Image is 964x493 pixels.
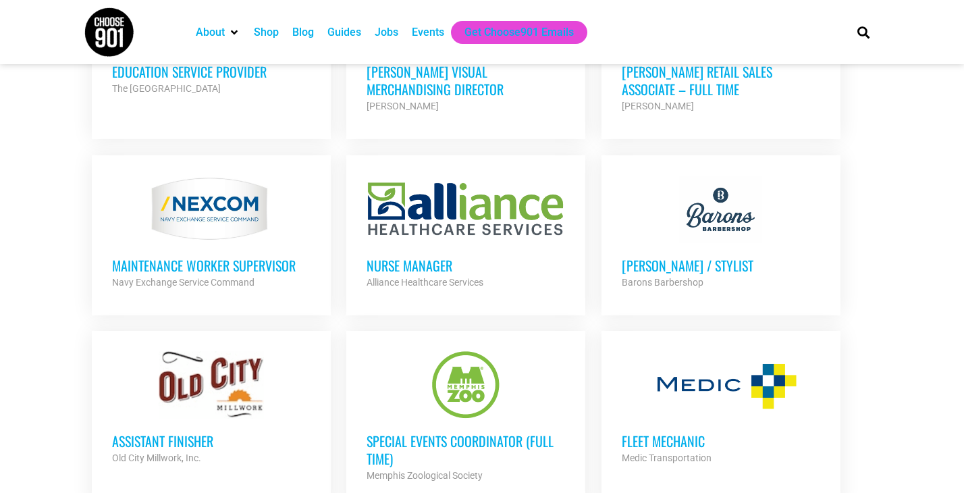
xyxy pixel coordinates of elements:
a: Assistant Finisher Old City Millwork, Inc. [92,331,331,486]
strong: Medic Transportation [622,452,712,463]
div: About [189,21,247,44]
a: Blog [292,24,314,41]
strong: Old City Millwork, Inc. [112,452,201,463]
a: About [196,24,225,41]
a: Shop [254,24,279,41]
a: Nurse Manager Alliance Healthcare Services [346,155,585,311]
h3: Special Events Coordinator (Full Time) [367,432,565,467]
strong: The [GEOGRAPHIC_DATA] [112,83,221,94]
strong: [PERSON_NAME] [622,101,694,111]
h3: Assistant Finisher [112,432,311,450]
a: Events [412,24,444,41]
a: Fleet Mechanic Medic Transportation [601,331,840,486]
strong: [PERSON_NAME] [367,101,439,111]
h3: Nurse Manager [367,257,565,274]
strong: Alliance Healthcare Services [367,277,483,288]
a: Get Choose901 Emails [464,24,574,41]
strong: Navy Exchange Service Command [112,277,255,288]
a: [PERSON_NAME] / Stylist Barons Barbershop [601,155,840,311]
strong: Barons Barbershop [622,277,703,288]
a: Guides [327,24,361,41]
h3: [PERSON_NAME] Retail Sales Associate – Full Time [622,63,820,98]
nav: Main nav [189,21,834,44]
h3: [PERSON_NAME] Visual Merchandising Director [367,63,565,98]
div: Search [853,21,875,43]
a: Jobs [375,24,398,41]
h3: MAINTENANCE WORKER SUPERVISOR [112,257,311,274]
h3: [PERSON_NAME] / Stylist [622,257,820,274]
h3: Fleet Mechanic [622,432,820,450]
a: MAINTENANCE WORKER SUPERVISOR Navy Exchange Service Command [92,155,331,311]
h3: Education Service Provider [112,63,311,80]
strong: Memphis Zoological Society [367,470,483,481]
